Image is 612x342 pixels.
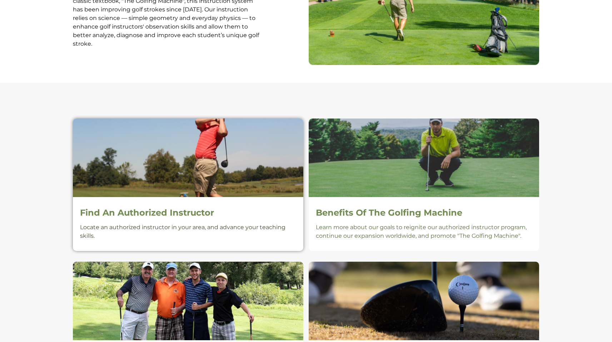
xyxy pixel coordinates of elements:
a: Benefits Of The Golfing Machine Learn more about our goals to reignite our authorized instructor ... [309,119,539,251]
p: Learn more about our goals to reignite our authorized instructor program, continue our expansion ... [316,223,532,240]
p: Locate an authorized instructor in your area, and advance your teaching skills. [80,223,296,240]
h2: Benefits Of The Golfing Machine [316,208,532,218]
h2: Find An Authorized Instructor [80,208,296,218]
a: Find An Authorized Instructor Locate an authorized instructor in your area, and advance your teac... [73,119,303,251]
